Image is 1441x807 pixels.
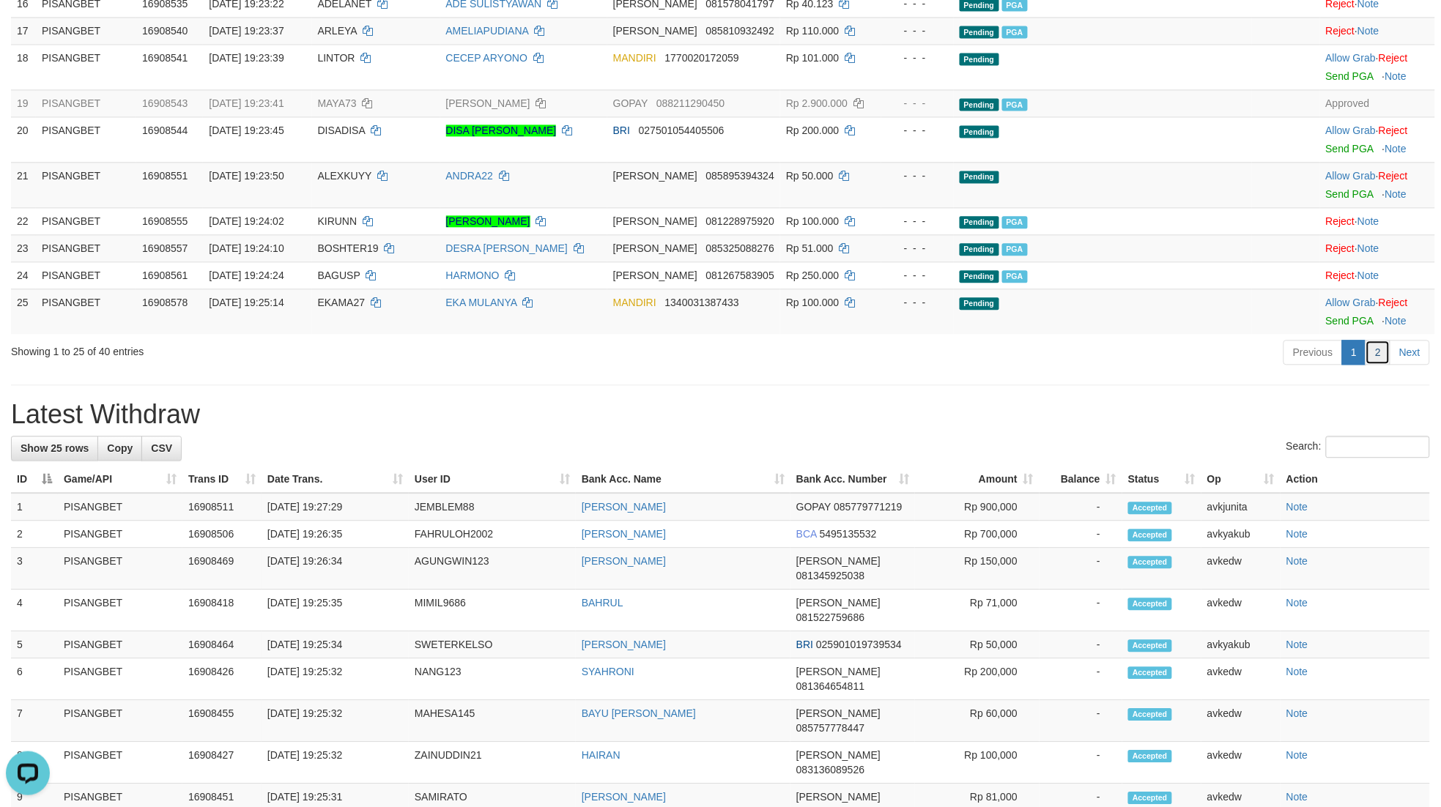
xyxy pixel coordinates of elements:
[1326,52,1379,64] span: ·
[446,97,530,109] a: [PERSON_NAME]
[58,521,182,548] td: PISANGBET
[1002,270,1028,283] span: Marked by avkedw
[262,631,409,658] td: [DATE] 19:25:34
[1201,700,1281,742] td: avkedw
[816,639,902,650] span: Copy 025901019739534 to clipboard
[262,493,409,521] td: [DATE] 19:27:29
[1326,297,1376,308] a: Allow Grab
[36,44,136,89] td: PISANGBET
[1002,216,1028,228] span: Marked by avkedw
[318,97,357,109] span: MAYA73
[790,466,915,493] th: Bank Acc. Number: activate to sort column ascending
[151,442,172,454] span: CSV
[706,25,774,37] span: Copy 085810932492 to clipboard
[1357,242,1379,254] a: Note
[1201,521,1281,548] td: avkyakub
[1040,548,1122,590] td: -
[262,590,409,631] td: [DATE] 19:25:35
[36,17,136,44] td: PISANGBET
[1326,170,1379,182] span: ·
[182,700,262,742] td: 16908455
[409,493,576,521] td: JEMBLEM88
[1326,143,1374,155] a: Send PGA
[11,89,36,116] td: 19
[1385,143,1407,155] a: Note
[1201,548,1281,590] td: avkedw
[887,51,947,65] div: - - -
[36,234,136,261] td: PISANGBET
[1128,639,1172,652] span: Accepted
[1326,315,1374,327] a: Send PGA
[796,680,864,692] span: Copy 081364654811 to clipboard
[58,631,182,658] td: PISANGBET
[1286,639,1308,650] a: Note
[960,243,999,256] span: Pending
[209,242,284,254] span: [DATE] 19:24:10
[182,631,262,658] td: 16908464
[582,639,666,650] a: [PERSON_NAME]
[786,170,834,182] span: Rp 50.000
[142,97,188,109] span: 16908543
[142,25,188,37] span: 16908540
[446,170,494,182] a: ANDRA22
[1128,556,1172,568] span: Accepted
[1286,791,1308,803] a: Note
[820,528,877,540] span: Copy 5495135532 to clipboard
[1040,631,1122,658] td: -
[142,269,188,281] span: 16908561
[1320,207,1435,234] td: ·
[142,242,188,254] span: 16908557
[446,25,529,37] a: AMELIAPUDIANA
[1040,700,1122,742] td: -
[58,548,182,590] td: PISANGBET
[582,597,623,609] a: BAHRUL
[786,269,839,281] span: Rp 250.000
[1357,215,1379,227] a: Note
[11,162,36,207] td: 21
[1326,52,1376,64] a: Allow Grab
[887,123,947,138] div: - - -
[796,528,817,540] span: BCA
[960,216,999,228] span: Pending
[1379,297,1408,308] a: Reject
[6,6,50,50] button: Open LiveChat chat widget
[1128,750,1172,762] span: Accepted
[446,52,528,64] a: CECEP ARYONO
[11,466,58,493] th: ID: activate to sort column descending
[582,749,621,761] a: HAIRAN
[1128,529,1172,541] span: Accepted
[142,52,188,64] span: 16908541
[1283,340,1342,365] a: Previous
[11,700,58,742] td: 7
[318,170,372,182] span: ALEXKUYY
[1128,502,1172,514] span: Accepted
[613,97,648,109] span: GOPAY
[1286,501,1308,513] a: Note
[796,749,881,761] span: [PERSON_NAME]
[706,269,774,281] span: Copy 081267583905 to clipboard
[11,631,58,658] td: 5
[1201,658,1281,700] td: avkedw
[1201,631,1281,658] td: avkyakub
[1379,124,1408,136] a: Reject
[1040,521,1122,548] td: -
[613,297,656,308] span: MANDIRI
[11,548,58,590] td: 3
[58,493,182,521] td: PISANGBET
[1326,269,1355,281] a: Reject
[1128,598,1172,610] span: Accepted
[887,268,947,283] div: - - -
[142,170,188,182] span: 16908551
[1320,89,1435,116] td: Approved
[1002,243,1028,256] span: Marked by avkedw
[706,215,774,227] span: Copy 081228975920 to clipboard
[796,791,881,803] span: [PERSON_NAME]
[446,215,530,227] a: [PERSON_NAME]
[834,501,902,513] span: Copy 085779771219 to clipboard
[960,53,999,65] span: Pending
[36,162,136,207] td: PISANGBET
[11,17,36,44] td: 17
[915,631,1040,658] td: Rp 50,000
[1201,590,1281,631] td: avkedw
[1201,466,1281,493] th: Op: activate to sort column ascending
